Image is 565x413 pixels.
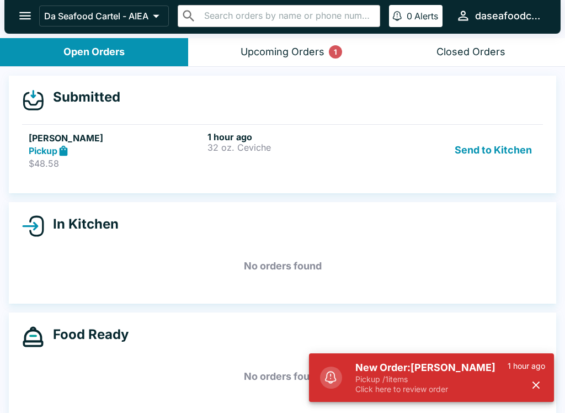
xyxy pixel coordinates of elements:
[508,361,545,371] p: 1 hour ago
[201,8,375,24] input: Search orders by name or phone number
[22,124,543,176] a: [PERSON_NAME]Pickup$48.581 hour ago32 oz. CevicheSend to Kitchen
[207,131,382,142] h6: 1 hour ago
[44,89,120,105] h4: Submitted
[355,361,508,374] h5: New Order: [PERSON_NAME]
[475,9,543,23] div: daseafoodcartel
[207,142,382,152] p: 32 oz. Ceviche
[450,131,536,170] button: Send to Kitchen
[44,216,119,232] h4: In Kitchen
[29,131,203,145] h5: [PERSON_NAME]
[334,46,337,57] p: 1
[407,10,412,22] p: 0
[451,4,547,28] button: daseafoodcartel
[436,46,505,59] div: Closed Orders
[355,374,508,384] p: Pickup / 1 items
[39,6,169,27] button: Da Seafood Cartel - AIEA
[44,10,148,22] p: Da Seafood Cartel - AIEA
[414,10,438,22] p: Alerts
[22,246,543,286] h5: No orders found
[29,145,57,156] strong: Pickup
[44,326,129,343] h4: Food Ready
[22,357,543,396] h5: No orders found
[11,2,39,30] button: open drawer
[29,158,203,169] p: $48.58
[241,46,324,59] div: Upcoming Orders
[355,384,508,394] p: Click here to review order
[63,46,125,59] div: Open Orders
